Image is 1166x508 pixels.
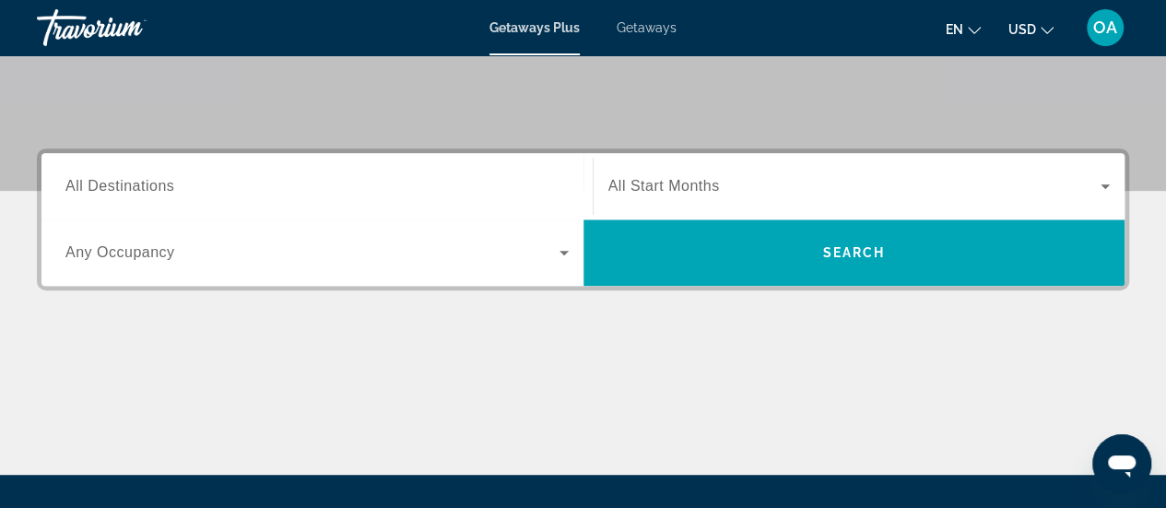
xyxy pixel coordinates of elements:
a: Getaways [617,20,677,35]
span: en [946,22,963,37]
iframe: Button to launch messaging window [1092,434,1151,493]
a: Travorium [37,4,221,52]
button: Search [583,219,1125,286]
button: Change language [946,16,981,42]
button: User Menu [1081,8,1129,47]
a: Getaways Plus [489,20,580,35]
span: Search [822,245,885,260]
div: Search widget [41,153,1125,286]
span: All Destinations [65,178,174,194]
span: USD [1008,22,1036,37]
span: Any Occupancy [65,244,175,260]
span: OA [1093,18,1117,37]
span: All Start Months [608,178,720,194]
button: Change currency [1008,16,1054,42]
